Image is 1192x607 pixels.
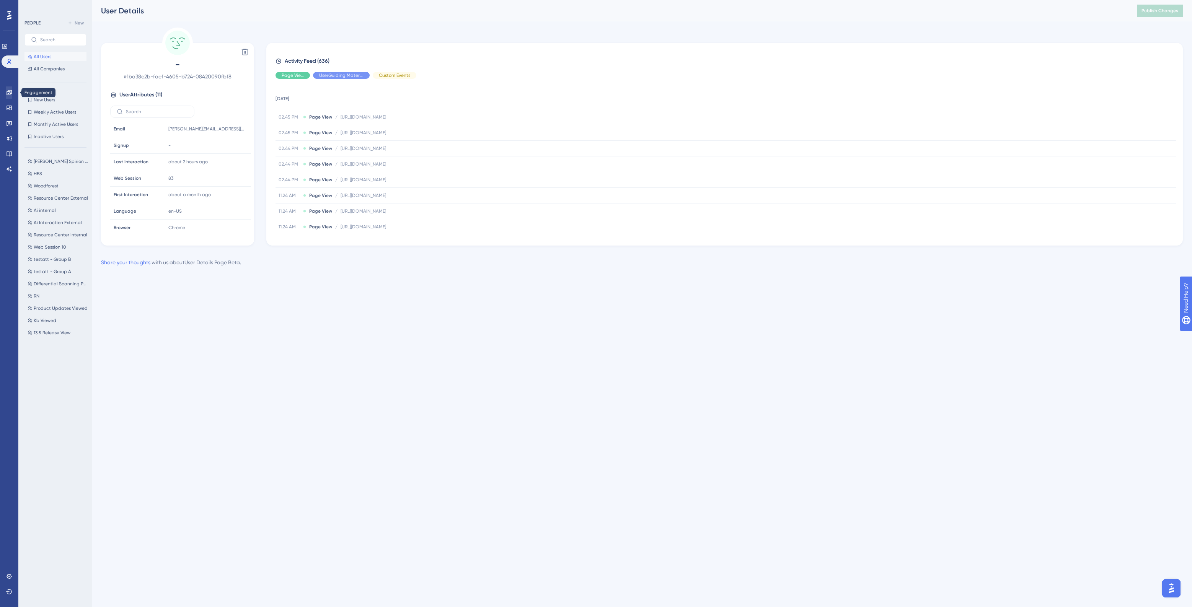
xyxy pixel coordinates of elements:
span: Weekly Active Users [34,109,76,115]
span: / [335,177,338,183]
span: [URL][DOMAIN_NAME] [341,161,386,167]
span: 02.44 PM [279,145,300,151]
button: HBS [24,169,91,178]
span: Page View [309,114,332,120]
span: / [335,224,338,230]
button: Differential Scanning Post [24,279,91,288]
span: All Companies [34,66,65,72]
button: New Users [24,95,86,104]
span: Page View [309,208,332,214]
span: Resource Center Internal [34,232,87,238]
div: with us about User Details Page Beta . [101,258,241,267]
span: / [335,192,338,199]
span: Page View [309,161,332,167]
span: 02.44 PM [279,161,300,167]
time: about 2 hours ago [168,159,208,164]
button: [PERSON_NAME] Spirion User [24,157,91,166]
button: 13.5 Release View [24,328,91,337]
td: [DATE] [276,85,1176,109]
span: Activity Feed (636) [285,57,329,66]
span: [PERSON_NAME] Spirion User [34,158,88,164]
span: Publish Changes [1141,8,1178,14]
span: [URL][DOMAIN_NAME] [341,208,386,214]
button: testatt - Group B [24,255,91,264]
button: Publish Changes [1137,5,1183,17]
button: Kb Viewed [24,316,91,325]
span: Page View [309,192,332,199]
span: Browser [114,225,130,231]
span: [URL][DOMAIN_NAME] [341,145,386,151]
span: 11.24 AM [279,224,300,230]
span: HBS [34,171,42,177]
span: [URL][DOMAIN_NAME] [341,114,386,120]
span: / [335,114,338,120]
span: UserGuiding Material [319,72,364,78]
div: User Details [101,5,1118,16]
span: New [75,20,84,26]
button: Inactive Users [24,132,86,141]
span: Woodforest [34,183,59,189]
span: [URL][DOMAIN_NAME] [341,192,386,199]
div: PEOPLE [24,20,41,26]
button: All Users [24,52,86,61]
button: All Companies [24,64,86,73]
span: First Interaction [114,192,148,198]
span: 13.5 Release View [34,330,70,336]
a: Share your thoughts [101,259,150,265]
span: Differential Scanning Post [34,281,88,287]
span: [PERSON_NAME][EMAIL_ADDRESS][PERSON_NAME][DOMAIN_NAME] [168,126,245,132]
button: Resource Center External [24,194,91,203]
button: Product Updates Viewed [24,304,91,313]
span: testatt - Group B [34,256,71,262]
span: [URL][DOMAIN_NAME] [341,177,386,183]
span: Language [114,208,136,214]
span: Monthly Active Users [34,121,78,127]
span: Inactive Users [34,133,64,140]
input: Search [40,37,80,42]
span: New Users [34,97,55,103]
span: Need Help? [18,2,48,11]
span: Kb Viewed [34,317,56,324]
span: / [335,145,338,151]
span: en-US [168,208,182,214]
input: Search [126,109,188,114]
button: Weekly Active Users [24,107,86,117]
span: Web Session [114,175,141,181]
button: Monthly Active Users [24,120,86,129]
span: RN [34,293,39,299]
button: RN [24,291,91,301]
button: Ai Interaction External [24,218,91,227]
span: / [335,208,338,214]
span: - [168,142,171,148]
span: Ai Interaction External [34,220,82,226]
span: Resource Center External [34,195,88,201]
span: Page View [282,72,304,78]
span: - [110,58,245,70]
span: 11.24 AM [279,192,300,199]
button: Resource Center Internal [24,230,91,239]
button: testatt - Group A [24,267,91,276]
time: about a month ago [168,192,211,197]
span: Page View [309,224,332,230]
span: Ai internal [34,207,56,213]
span: [URL][DOMAIN_NAME] [341,224,386,230]
button: Woodforest [24,181,91,190]
span: / [335,130,338,136]
span: Web Session 10 [34,244,66,250]
button: Web Session 10 [24,242,91,252]
span: Custom Events [379,72,410,78]
span: 02.44 PM [279,177,300,183]
span: Product Updates Viewed [34,305,88,311]
iframe: UserGuiding AI Assistant Launcher [1160,577,1183,600]
span: Email [114,126,125,132]
span: Signup [114,142,129,148]
span: 83 [168,175,173,181]
span: Page View [309,145,332,151]
span: All Users [34,54,51,60]
span: 02.45 PM [279,130,300,136]
span: 02.45 PM [279,114,300,120]
button: New [65,18,86,28]
span: Chrome [168,225,185,231]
